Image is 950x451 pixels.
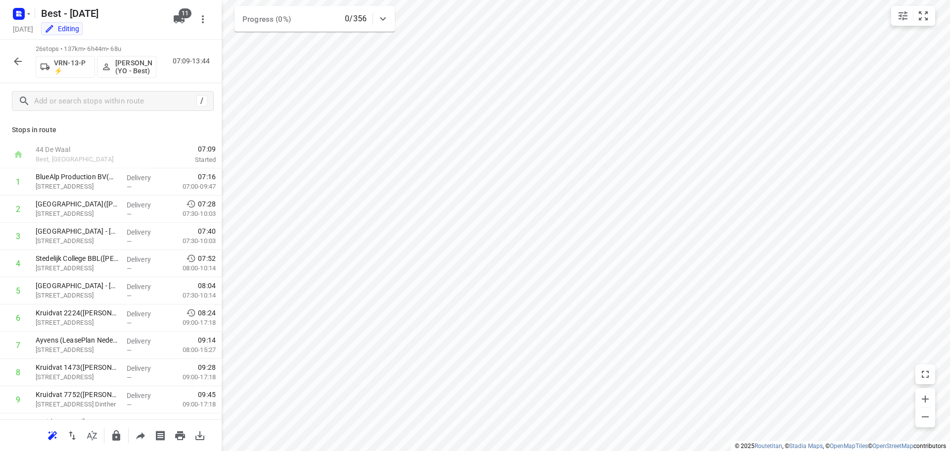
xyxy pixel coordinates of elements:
[127,265,132,272] span: —
[345,13,367,25] p: 0/356
[127,254,163,264] p: Delivery
[169,9,189,29] button: 11
[9,23,37,35] h5: [DATE]
[198,172,216,182] span: 07:16
[127,282,163,292] p: Delivery
[37,5,165,21] h5: Rename
[167,318,216,328] p: 09:00-17:18
[150,144,216,154] span: 07:09
[167,236,216,246] p: 07:30-10:03
[179,8,191,18] span: 11
[36,390,119,400] p: Kruidvat 7752(A.S. Watson - Actie Kruidvat)
[127,374,132,381] span: —
[43,430,62,440] span: Reoptimize route
[106,426,126,446] button: Lock route
[170,430,190,440] span: Print route
[127,173,163,183] p: Delivery
[167,182,216,192] p: 07:00-09:47
[167,345,216,355] p: 08:00-15:27
[16,232,20,241] div: 3
[186,308,196,318] svg: Early
[45,24,79,34] div: Editing
[242,15,291,24] span: Progress (0%)
[36,209,119,219] p: Oude Bosschebaan 20, Eindhoven
[167,372,216,382] p: 09:00-17:18
[127,238,132,245] span: —
[36,253,119,263] p: Stedelijk College BBL(Hans Roosenberg)
[36,172,119,182] p: BlueAlp Production BV(Mariska)
[893,6,913,26] button: Map settings
[198,335,216,345] span: 09:14
[36,335,119,345] p: Ayvens (LeasePlan Nederland) - Veghel(Marion Post / Cecil Jacoba Josso )
[198,281,216,291] span: 08:04
[36,291,119,301] p: Broodberglaan 3, Eindhoven
[12,125,210,135] p: Stops in route
[36,281,119,291] p: Stedelijk College - Leerlingen - Eindhoven Broodberglaan(William van der Wielen)
[16,341,20,350] div: 7
[167,400,216,409] p: 09:00-17:18
[198,308,216,318] span: 08:24
[190,430,210,440] span: Download route
[196,96,207,106] div: /
[186,199,196,209] svg: Early
[16,204,20,214] div: 2
[127,347,132,354] span: —
[198,417,216,427] span: 10:00
[16,368,20,377] div: 8
[735,443,946,450] li: © 2025 , © , © © contributors
[16,286,20,296] div: 5
[16,395,20,404] div: 9
[127,183,132,191] span: —
[36,199,119,209] p: Stedelijk College Eindhoven(William van der Wielen)
[127,227,163,237] p: Delivery
[36,56,95,78] button: VRN-13-P ⚡
[913,6,933,26] button: Fit zoom
[198,362,216,372] span: 09:28
[36,362,119,372] p: Kruidvat 1473(A.S. Watson - Actie Kruidvat)
[36,182,119,192] p: [STREET_ADDRESS]
[54,59,91,75] p: VRN-13-P ⚡
[755,443,782,450] a: Routetitan
[36,345,119,355] p: [STREET_ADDRESS]
[127,200,163,210] p: Delivery
[891,6,935,26] div: small contained button group
[131,430,150,440] span: Share route
[36,236,119,246] p: Oude Bosschebaan 20, Eindhoven
[36,372,119,382] p: Hoofdstraat 99A, Schijndel
[127,210,132,218] span: —
[127,363,163,373] p: Delivery
[36,400,119,409] p: Sint Servatiusstraat 54, Heeswijk Dinther
[198,199,216,209] span: 07:28
[198,390,216,400] span: 09:45
[115,59,152,75] p: Tom Swinkels (YO - Best)
[198,226,216,236] span: 07:40
[16,313,20,323] div: 6
[16,177,20,187] div: 1
[34,94,196,109] input: Add or search stops within route
[127,319,132,327] span: —
[127,292,132,300] span: —
[830,443,868,450] a: OpenMapTiles
[186,253,196,263] svg: Early
[127,401,132,408] span: —
[36,308,119,318] p: Kruidvat 2224(A.S. Watson - Actie Kruidvat)
[16,259,20,268] div: 4
[36,145,139,154] p: 44 De Waal
[36,154,139,164] p: Best, [GEOGRAPHIC_DATA]
[167,263,216,273] p: 08:00-10:14
[82,430,102,440] span: Sort by time window
[127,418,163,428] p: Delivery
[36,226,119,236] p: Stedelijk College - Leerlingen - Eindhoven Oude Bossche Baan(Hans Roosenberg)
[198,253,216,263] span: 07:52
[872,443,913,450] a: OpenStreetMap
[235,6,395,32] div: Progress (0%)0/356
[97,56,156,78] button: [PERSON_NAME] (YO - Best)
[167,291,216,301] p: 07:30-10:14
[173,56,214,66] p: 07:09-13:44
[36,263,119,273] p: Broodberglaan 3, Eindhoven
[789,443,823,450] a: Stadia Maps
[36,45,156,54] p: 26 stops • 137km • 6h44m • 68u
[62,430,82,440] span: Reverse route
[167,209,216,219] p: 07:30-10:03
[150,430,170,440] span: Print shipping labels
